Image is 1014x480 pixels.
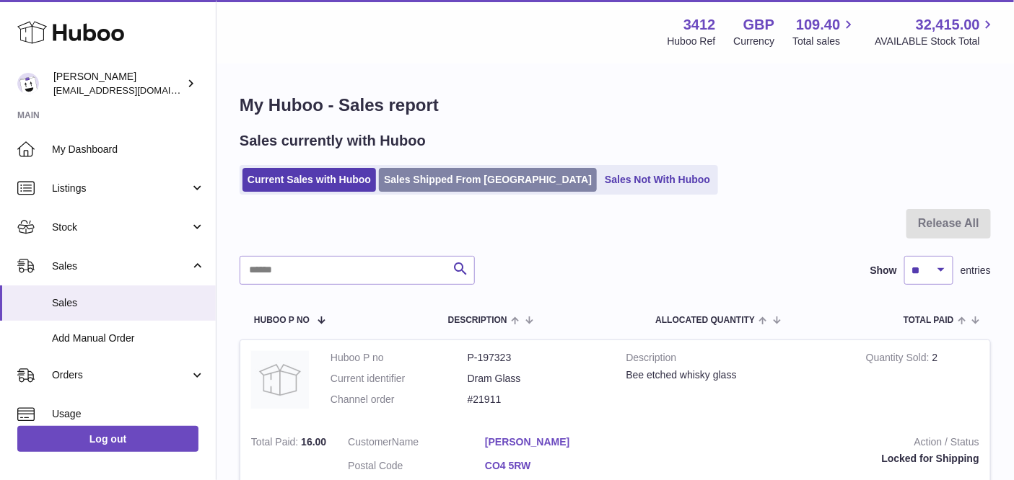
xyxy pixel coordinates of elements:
[52,407,205,421] span: Usage
[792,15,857,48] a: 109.40 Total sales
[468,372,605,386] dd: Dram Glass
[52,143,205,156] span: My Dashboard
[468,351,605,365] dd: P-197323
[348,435,485,453] dt: Name
[17,426,198,452] a: Log out
[600,168,715,192] a: Sales Not With Huboo
[855,340,990,425] td: 2
[251,351,309,409] img: no-photo.jpg
[254,316,310,325] span: Huboo P no
[743,15,774,35] strong: GBP
[348,436,392,448] span: Customer
[52,221,190,234] span: Stock
[870,264,897,277] label: Show
[448,316,507,325] span: Description
[485,435,622,449] a: [PERSON_NAME]
[379,168,597,192] a: Sales Shipped From [GEOGRAPHIC_DATA]
[242,168,376,192] a: Current Sales with Huboo
[53,84,212,96] span: [EMAIL_ADDRESS][DOMAIN_NAME]
[916,15,980,35] span: 32,415.00
[796,15,840,35] span: 109.40
[961,264,991,277] span: entries
[875,35,997,48] span: AVAILABLE Stock Total
[683,15,716,35] strong: 3412
[52,259,190,273] span: Sales
[17,73,39,94] img: info@beeble.buzz
[734,35,775,48] div: Currency
[668,35,716,48] div: Huboo Ref
[301,436,326,448] span: 16.00
[348,459,485,476] dt: Postal Code
[485,459,622,473] a: CO4 5RW
[866,352,932,367] strong: Quantity Sold
[875,15,997,48] a: 32,415.00 AVAILABLE Stock Total
[644,435,979,453] strong: Action / Status
[52,296,205,310] span: Sales
[240,94,991,117] h1: My Huboo - Sales report
[626,368,844,382] div: Bee etched whisky glass
[792,35,857,48] span: Total sales
[331,393,468,406] dt: Channel order
[52,182,190,195] span: Listings
[644,452,979,466] div: Locked for Shipping
[904,316,954,325] span: Total paid
[52,368,190,382] span: Orders
[52,332,205,345] span: Add Manual Order
[53,70,183,97] div: [PERSON_NAME]
[655,316,755,325] span: ALLOCATED Quantity
[468,393,605,406] dd: #21911
[251,436,301,451] strong: Total Paid
[331,351,468,365] dt: Huboo P no
[240,131,426,151] h2: Sales currently with Huboo
[331,372,468,386] dt: Current identifier
[626,351,844,368] strong: Description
